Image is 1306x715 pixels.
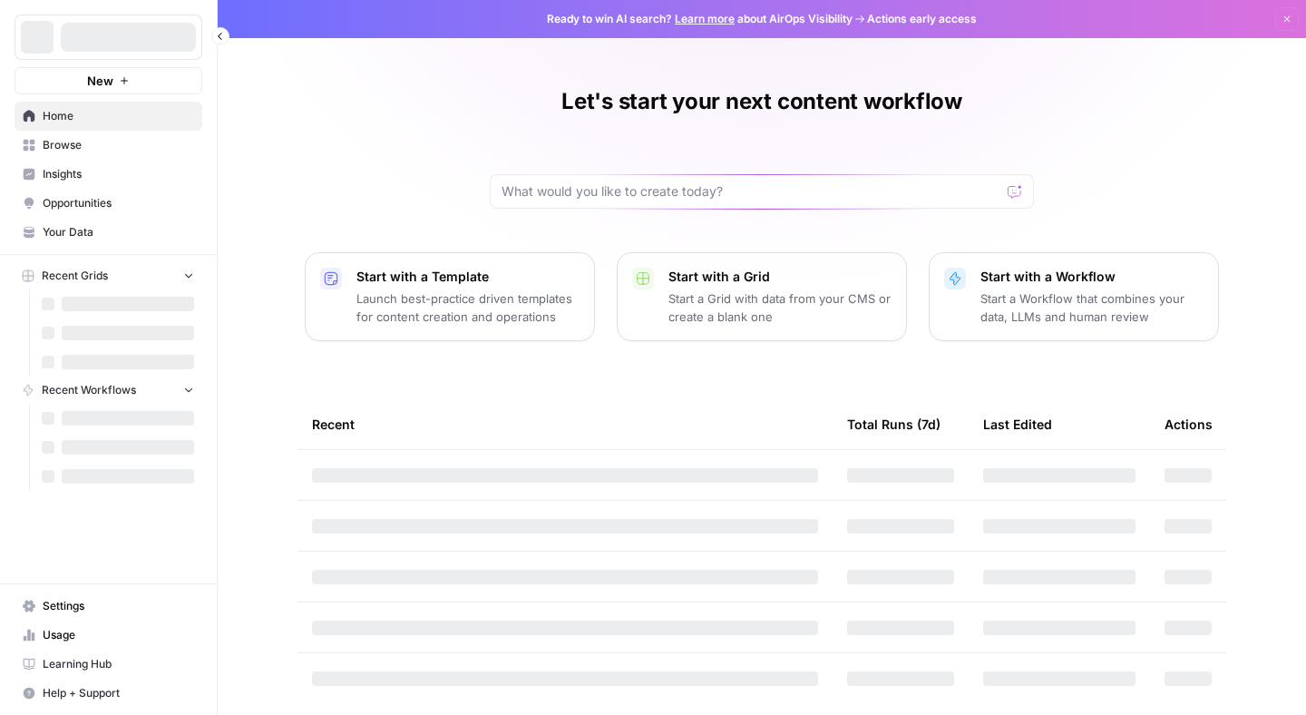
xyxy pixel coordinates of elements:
[15,592,202,621] a: Settings
[561,87,962,116] h1: Let's start your next content workflow
[43,627,194,643] span: Usage
[43,685,194,701] span: Help + Support
[668,268,892,286] p: Start with a Grid
[15,377,202,404] button: Recent Workflows
[15,262,202,289] button: Recent Grids
[1165,399,1213,449] div: Actions
[617,252,907,341] button: Start with a GridStart a Grid with data from your CMS or create a blank one
[847,399,941,449] div: Total Runs (7d)
[668,289,892,326] p: Start a Grid with data from your CMS or create a blank one
[15,160,202,189] a: Insights
[43,598,194,614] span: Settings
[43,195,194,211] span: Opportunities
[43,224,194,240] span: Your Data
[43,166,194,182] span: Insights
[15,218,202,247] a: Your Data
[983,399,1052,449] div: Last Edited
[15,679,202,708] button: Help + Support
[42,382,136,398] span: Recent Workflows
[356,289,580,326] p: Launch best-practice driven templates for content creation and operations
[980,268,1204,286] p: Start with a Workflow
[312,399,818,449] div: Recent
[867,11,977,27] span: Actions early access
[43,656,194,672] span: Learning Hub
[980,289,1204,326] p: Start a Workflow that combines your data, LLMs and human review
[15,189,202,218] a: Opportunities
[15,67,202,94] button: New
[15,131,202,160] a: Browse
[15,102,202,131] a: Home
[675,12,735,25] a: Learn more
[929,252,1219,341] button: Start with a WorkflowStart a Workflow that combines your data, LLMs and human review
[502,182,1000,201] input: What would you like to create today?
[356,268,580,286] p: Start with a Template
[547,11,853,27] span: Ready to win AI search? about AirOps Visibility
[87,72,113,90] span: New
[15,621,202,650] a: Usage
[42,268,108,284] span: Recent Grids
[43,108,194,124] span: Home
[305,252,595,341] button: Start with a TemplateLaunch best-practice driven templates for content creation and operations
[15,650,202,679] a: Learning Hub
[43,137,194,153] span: Browse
